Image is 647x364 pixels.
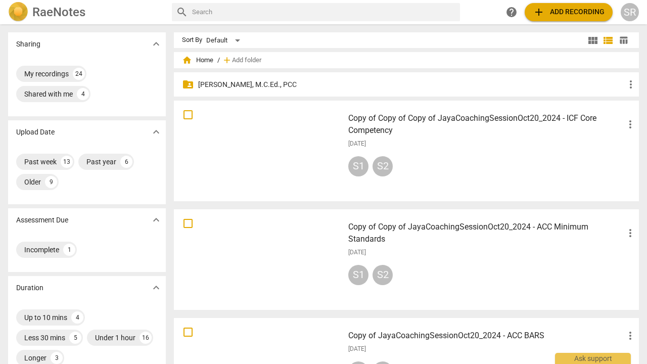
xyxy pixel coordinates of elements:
[373,265,393,285] div: S2
[206,32,244,49] div: Default
[51,352,63,364] div: 3
[602,34,614,47] span: view_list
[69,332,81,344] div: 5
[176,6,188,18] span: search
[24,69,69,79] div: My recordings
[8,2,164,22] a: LogoRaeNotes
[16,127,55,138] p: Upload Date
[77,88,89,100] div: 4
[182,55,192,65] span: home
[149,280,164,295] button: Show more
[624,118,636,130] span: more_vert
[505,6,518,18] span: help
[348,248,366,257] span: [DATE]
[149,124,164,140] button: Show more
[150,126,162,138] span: expand_more
[232,57,261,64] span: Add folder
[348,330,624,342] h3: Copy of JayaCoachingSessionOct20_2024 - ACC BARS
[140,332,152,344] div: 16
[32,5,85,19] h2: RaeNotes
[555,353,631,364] div: Ask support
[73,68,85,80] div: 24
[348,112,624,136] h3: Copy of Copy of Copy of JayaCoachingSessionOct20_2024 - ICF Core Competency
[150,214,162,226] span: expand_more
[621,3,639,21] button: SR
[45,176,57,188] div: 9
[182,36,202,44] div: Sort By
[192,4,456,20] input: Search
[502,3,521,21] a: Help
[24,353,47,363] div: Longer
[177,104,635,198] a: Copy of Copy of Copy of JayaCoachingSessionOct20_2024 - ICF Core Competency[DATE]S1S2
[348,221,624,245] h3: Copy of Copy of JayaCoachingSessionOct20_2024 - ACC Minimum Standards
[16,39,40,50] p: Sharing
[348,265,368,285] div: S1
[86,157,116,167] div: Past year
[24,245,59,255] div: Incomplete
[24,157,57,167] div: Past week
[348,156,368,176] div: S1
[619,35,628,45] span: table_chart
[624,227,636,239] span: more_vert
[63,244,75,256] div: 1
[24,312,67,323] div: Up to 10 mins
[198,79,625,90] p: Kara Exner, M.C.Ed., PCC
[120,156,132,168] div: 6
[24,333,65,343] div: Less 30 mins
[533,6,605,18] span: Add recording
[16,283,43,293] p: Duration
[348,345,366,353] span: [DATE]
[373,156,393,176] div: S2
[24,177,41,187] div: Older
[24,89,73,99] div: Shared with me
[61,156,73,168] div: 13
[585,33,600,48] button: Tile view
[625,78,637,90] span: more_vert
[348,140,366,148] span: [DATE]
[624,330,636,342] span: more_vert
[616,33,631,48] button: Table view
[149,36,164,52] button: Show more
[149,212,164,227] button: Show more
[587,34,599,47] span: view_module
[533,6,545,18] span: add
[95,333,135,343] div: Under 1 hour
[150,38,162,50] span: expand_more
[177,213,635,306] a: Copy of Copy of JayaCoachingSessionOct20_2024 - ACC Minimum Standards[DATE]S1S2
[71,311,83,324] div: 4
[525,3,613,21] button: Upload
[182,78,194,90] span: folder_shared
[16,215,68,225] p: Assessment Due
[222,55,232,65] span: add
[182,55,213,65] span: Home
[217,57,220,64] span: /
[150,282,162,294] span: expand_more
[600,33,616,48] button: List view
[8,2,28,22] img: Logo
